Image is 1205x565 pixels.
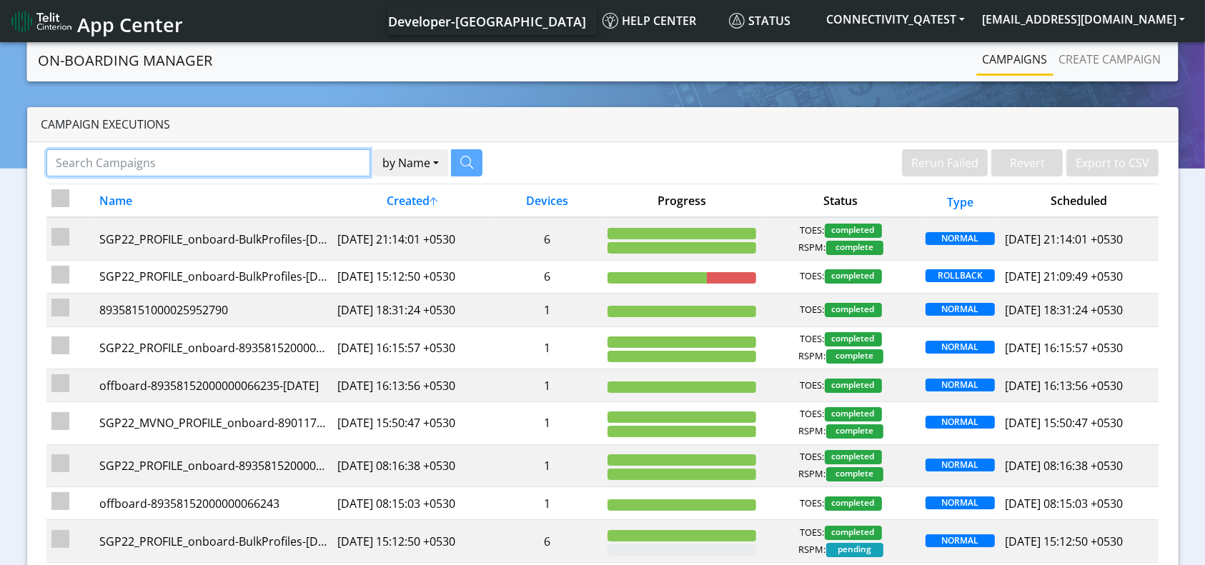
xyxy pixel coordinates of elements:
[799,241,826,255] span: RSPM:
[491,402,602,444] td: 1
[825,450,882,464] span: completed
[1005,269,1123,284] span: [DATE] 21:09:49 +0530
[99,339,327,356] div: SGP22_PROFILE_onboard-89358152000000066235-[DATE]
[1005,231,1123,247] span: [DATE] 21:14:01 +0530
[973,6,1194,32] button: [EMAIL_ADDRESS][DOMAIN_NAME]
[77,11,183,38] span: App Center
[602,13,618,29] img: knowledge.svg
[99,301,327,319] div: 89358151000025952790
[11,10,71,33] img: logo-telit-cinterion-gw-new.png
[926,496,995,509] span: NORMAL
[491,369,602,401] td: 1
[491,487,602,520] td: 1
[99,533,327,550] div: SGP22_PROFILE_onboard-BulkProfiles-[DATE]
[825,526,882,540] span: completed
[818,6,973,32] button: CONNECTIVITY_QATEST
[1005,534,1123,549] span: [DATE] 15:12:50 +0530
[926,416,995,429] span: NORMAL
[99,457,327,474] div: SGP22_PROFILE_onboard-89358152000000066243-22Aug
[332,184,491,218] th: Created
[800,407,825,421] span: TOES:
[491,326,602,369] td: 1
[799,349,826,364] span: RSPM:
[800,332,825,346] span: TOES:
[1005,340,1123,356] span: [DATE] 16:15:57 +0530
[332,326,491,369] td: [DATE] 16:15:57 +0530
[723,6,818,35] a: Status
[1000,184,1159,218] th: Scheduled
[373,149,448,176] button: by Name
[799,543,826,557] span: RSPM:
[99,231,327,248] div: SGP22_PROFILE_onboard-BulkProfiles-[DATE]
[1005,496,1123,511] span: [DATE] 08:15:03 +0530
[991,149,1063,176] button: Revert
[926,303,995,316] span: NORMAL
[761,184,920,218] th: Status
[1066,149,1159,176] button: Export to CSV
[332,217,491,260] td: [DATE] 21:14:01 +0530
[826,424,883,439] span: complete
[729,13,790,29] span: Status
[800,379,825,393] span: TOES:
[332,487,491,520] td: [DATE] 08:15:03 +0530
[46,149,371,176] input: Search Campaigns
[332,294,491,326] td: [DATE] 18:31:24 +0530
[602,184,761,218] th: Progress
[902,149,988,176] button: Rerun Failed
[491,294,602,326] td: 1
[921,184,1000,218] th: Type
[11,6,181,36] a: App Center
[332,369,491,401] td: [DATE] 16:13:56 +0530
[825,379,882,393] span: completed
[1005,302,1123,318] span: [DATE] 18:31:24 +0530
[800,526,825,540] span: TOES:
[387,6,585,35] a: Your current platform instance
[800,496,825,511] span: TOES:
[926,459,995,471] span: NORMAL
[926,269,995,282] span: ROLLBACK
[491,444,602,486] td: 1
[602,13,696,29] span: Help center
[491,217,602,260] td: 6
[94,184,332,218] th: Name
[800,450,825,464] span: TOES:
[826,349,883,364] span: complete
[825,269,882,284] span: completed
[926,232,995,245] span: NORMAL
[332,260,491,293] td: [DATE] 15:12:50 +0530
[800,269,825,284] span: TOES:
[825,303,882,317] span: completed
[491,184,602,218] th: Devices
[1005,415,1123,431] span: [DATE] 15:50:47 +0530
[99,268,327,285] div: SGP22_PROFILE_onboard-BulkProfiles-[DATE]
[491,260,602,293] td: 6
[99,495,327,512] div: offboard-89358152000000066243
[1005,458,1123,474] span: [DATE] 08:16:38 +0530
[799,467,826,481] span: RSPM:
[826,467,883,481] span: complete
[825,407,882,421] span: completed
[39,46,213,75] a: On-Boarding Manager
[826,543,883,557] span: pending
[825,224,882,238] span: completed
[27,107,1179,142] div: Campaign Executions
[491,520,602,562] td: 6
[99,377,327,394] div: offboard-89358152000000066235-[DATE]
[926,534,995,547] span: NORMAL
[799,424,826,439] span: RSPM:
[332,520,491,562] td: [DATE] 15:12:50 +0530
[977,45,1053,74] a: Campaigns
[926,379,995,391] span: NORMAL
[826,241,883,255] span: complete
[1053,45,1167,74] a: Create campaign
[800,303,825,317] span: TOES:
[729,13,745,29] img: status.svg
[800,224,825,238] span: TOES:
[388,13,586,30] span: Developer-[GEOGRAPHIC_DATA]
[825,496,882,511] span: completed
[99,414,327,431] div: SGP22_MVNO_PROFILE_onboard-89011703324536928687-22Aug
[597,6,723,35] a: Help center
[332,444,491,486] td: [DATE] 08:16:38 +0530
[332,402,491,444] td: [DATE] 15:50:47 +0530
[926,341,995,354] span: NORMAL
